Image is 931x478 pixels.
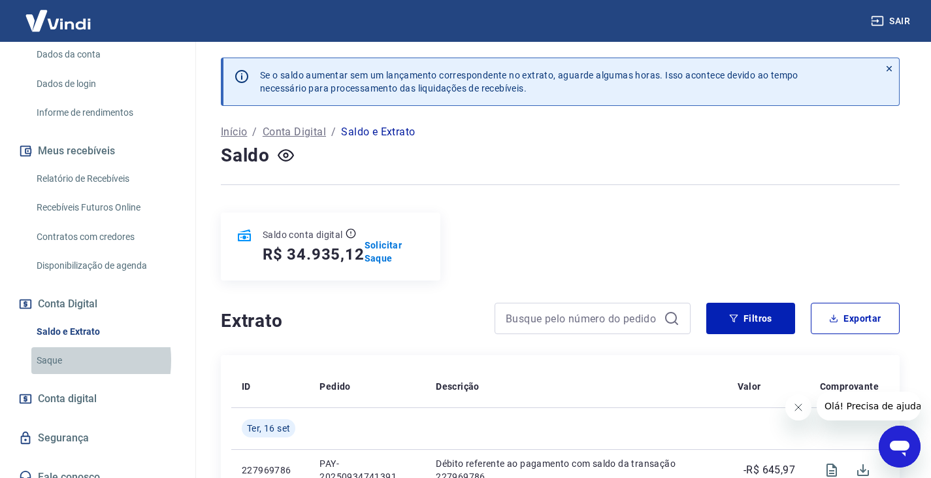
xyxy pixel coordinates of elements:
[817,392,921,420] iframe: Mensagem da empresa
[242,464,299,477] p: 227969786
[16,137,180,165] button: Meus recebíveis
[260,69,798,95] p: Se o saldo aumentar sem um lançamento correspondente no extrato, aguarde algumas horas. Isso acon...
[31,224,180,250] a: Contratos com credores
[506,309,659,328] input: Busque pelo número do pedido
[252,124,257,140] p: /
[879,426,921,468] iframe: Botão para abrir a janela de mensagens
[38,390,97,408] span: Conta digital
[263,244,365,265] h5: R$ 34.935,12
[31,99,180,126] a: Informe de rendimentos
[8,9,110,20] span: Olá! Precisa de ajuda?
[16,290,180,318] button: Conta Digital
[221,308,479,334] h4: Extrato
[16,384,180,413] a: Conta digital
[436,380,480,393] p: Descrição
[811,303,900,334] button: Exportar
[743,462,795,478] p: -R$ 645,97
[31,318,180,345] a: Saldo e Extrato
[706,303,795,334] button: Filtros
[221,143,270,169] h4: Saldo
[16,424,180,452] a: Segurança
[16,1,101,41] img: Vindi
[868,9,915,33] button: Sair
[263,124,326,140] a: Conta Digital
[31,194,180,221] a: Recebíveis Futuros Online
[263,228,343,241] p: Saldo conta digital
[221,124,247,140] a: Início
[319,380,350,393] p: Pedido
[785,394,811,420] iframe: Fechar mensagem
[242,380,251,393] p: ID
[341,124,415,140] p: Saldo e Extrato
[820,380,879,393] p: Comprovante
[331,124,336,140] p: /
[31,252,180,279] a: Disponibilização de agenda
[31,347,180,374] a: Saque
[365,239,425,265] a: Solicitar Saque
[247,422,290,435] span: Ter, 16 set
[31,71,180,97] a: Dados de login
[31,41,180,68] a: Dados da conta
[31,165,180,192] a: Relatório de Recebíveis
[738,380,761,393] p: Valor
